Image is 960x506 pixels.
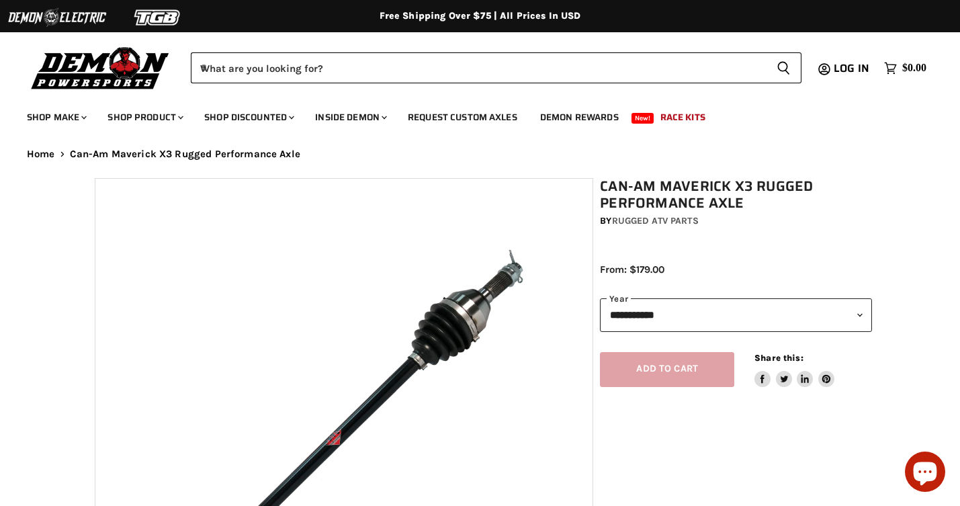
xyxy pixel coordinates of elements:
h1: Can-Am Maverick X3 Rugged Performance Axle [600,178,872,212]
inbox-online-store-chat: Shopify online store chat [901,452,949,495]
a: Request Custom Axles [398,103,527,131]
a: $0.00 [877,58,933,78]
form: Product [191,52,801,83]
span: New! [631,113,654,124]
a: Shop Make [17,103,95,131]
a: Inside Demon [305,103,395,131]
aside: Share this: [754,352,834,388]
span: $0.00 [902,62,926,75]
span: Share this: [754,353,803,363]
a: Log in [828,62,877,75]
span: Can-Am Maverick X3 Rugged Performance Axle [70,149,300,160]
input: When autocomplete results are available use up and down arrows to review and enter to select [191,52,766,83]
span: Log in [834,60,869,77]
span: From: $179.00 [600,263,664,276]
a: Race Kits [650,103,715,131]
a: Home [27,149,55,160]
a: Shop Product [97,103,191,131]
a: Demon Rewards [530,103,629,131]
ul: Main menu [17,98,923,131]
img: Demon Powersports [27,44,174,91]
button: Search [766,52,801,83]
select: year [600,298,872,331]
img: TGB Logo 2 [107,5,208,30]
a: Shop Discounted [194,103,302,131]
img: Demon Electric Logo 2 [7,5,107,30]
div: by [600,214,872,228]
a: Rugged ATV Parts [612,215,699,226]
